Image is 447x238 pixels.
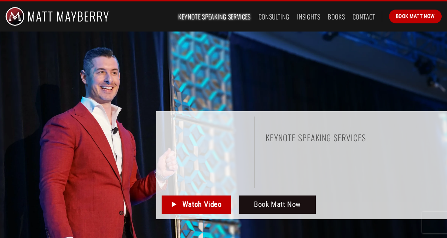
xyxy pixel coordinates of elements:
[396,12,435,21] span: Book Matt Now
[5,1,109,32] img: Matt Mayberry
[266,133,442,142] h1: Keynote Speaking Services
[353,10,376,23] a: Contact
[178,10,250,23] a: Keynote Speaking Services
[162,195,231,214] a: Watch Video
[297,10,320,23] a: Insights
[239,195,316,214] a: Book Matt Now
[182,199,222,210] span: Watch Video
[389,10,442,23] a: Book Matt Now
[328,10,345,23] a: Books
[254,199,301,210] span: Book Matt Now
[259,10,290,23] a: Consulting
